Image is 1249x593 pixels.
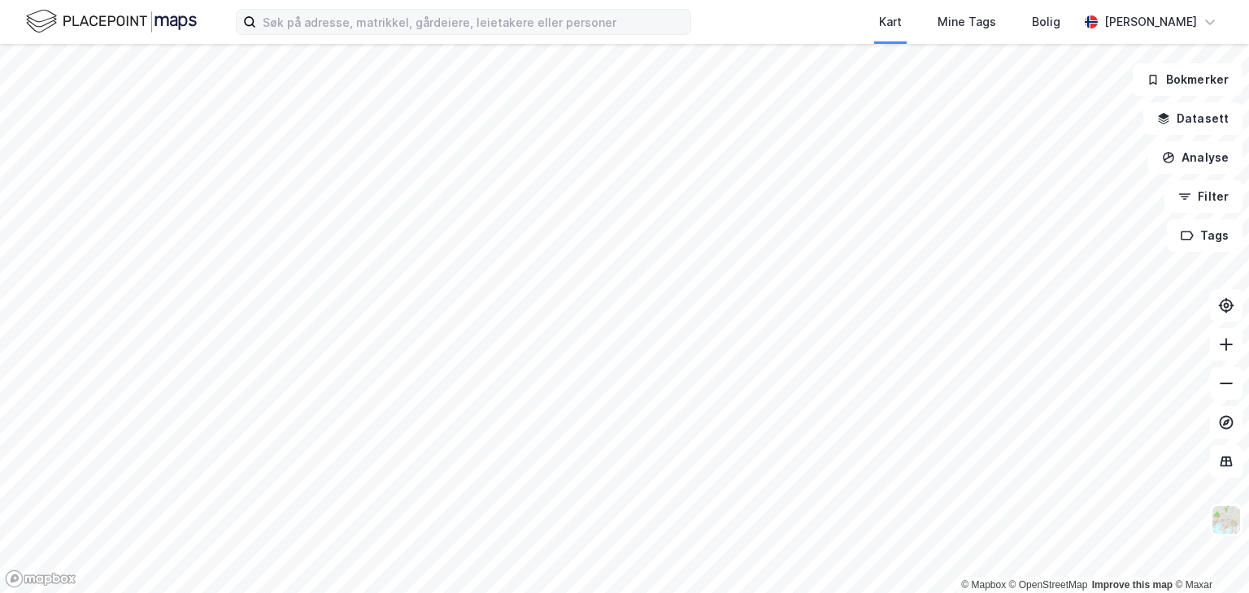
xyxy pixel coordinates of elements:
[1211,504,1242,535] img: Z
[1032,12,1060,32] div: Bolig
[256,10,690,34] input: Søk på adresse, matrikkel, gårdeiere, leietakere eller personer
[961,579,1006,591] a: Mapbox
[5,569,76,588] a: Mapbox homepage
[1104,12,1197,32] div: [PERSON_NAME]
[1009,579,1088,591] a: OpenStreetMap
[938,12,996,32] div: Mine Tags
[1148,141,1242,174] button: Analyse
[1133,63,1242,96] button: Bokmerker
[1143,102,1242,135] button: Datasett
[1164,180,1242,213] button: Filter
[1167,219,1242,252] button: Tags
[1092,579,1173,591] a: Improve this map
[1168,515,1249,593] div: Kontrollprogram for chat
[879,12,902,32] div: Kart
[26,7,197,36] img: logo.f888ab2527a4732fd821a326f86c7f29.svg
[1168,515,1249,593] iframe: Chat Widget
